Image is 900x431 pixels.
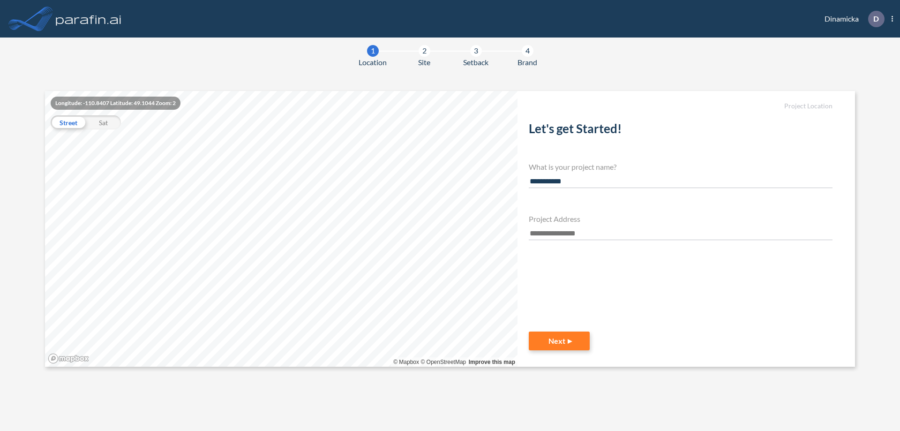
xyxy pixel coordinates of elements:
div: Sat [86,115,121,129]
img: logo [54,9,123,28]
div: 1 [367,45,379,57]
span: Brand [517,57,537,68]
h5: Project Location [529,102,832,110]
a: Mapbox homepage [48,353,89,364]
div: Street [51,115,86,129]
a: Improve this map [469,359,515,365]
canvas: Map [45,91,517,367]
span: Location [359,57,387,68]
h2: Let's get Started! [529,121,832,140]
div: 4 [522,45,533,57]
div: Dinamicka [810,11,893,27]
a: Mapbox [393,359,419,365]
button: Next [529,332,590,350]
a: OpenStreetMap [420,359,466,365]
div: Longitude: -110.8407 Latitude: 49.1044 Zoom: 2 [51,97,180,110]
span: Site [418,57,430,68]
span: Setback [463,57,488,68]
div: 2 [419,45,430,57]
div: 3 [470,45,482,57]
h4: Project Address [529,214,832,223]
p: D [873,15,879,23]
h4: What is your project name? [529,162,832,171]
